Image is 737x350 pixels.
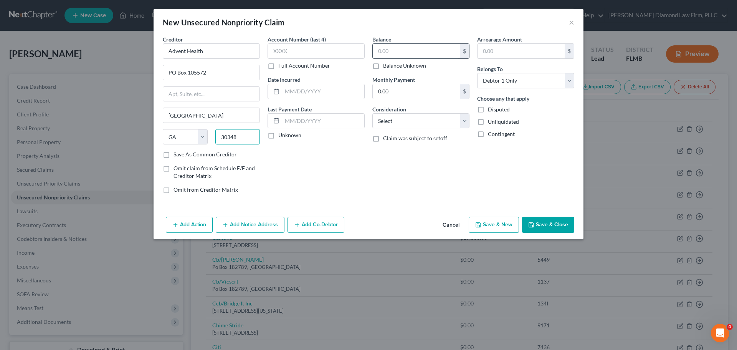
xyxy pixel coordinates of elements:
input: 0.00 [373,84,460,99]
button: Save & Close [522,217,574,233]
label: Last Payment Date [268,105,312,113]
label: Save As Common Creditor [174,151,237,158]
label: Consideration [372,105,406,113]
button: Add Action [166,217,213,233]
span: Disputed [488,106,510,113]
label: Monthly Payment [372,76,415,84]
span: Omit claim from Schedule E/F and Creditor Matrix [174,165,255,179]
span: Contingent [488,131,515,137]
button: Add Notice Address [216,217,284,233]
input: 0.00 [478,44,565,58]
label: Unknown [278,131,301,139]
button: × [569,18,574,27]
span: Unliquidated [488,118,519,125]
input: MM/DD/YYYY [282,114,364,128]
input: MM/DD/YYYY [282,84,364,99]
span: Belongs To [477,66,503,72]
input: 0.00 [373,44,460,58]
label: Account Number (last 4) [268,35,326,43]
span: Omit from Creditor Matrix [174,186,238,193]
input: Enter zip... [215,129,260,144]
label: Date Incurred [268,76,301,84]
span: 4 [727,324,733,330]
label: Balance Unknown [383,62,426,70]
div: $ [565,44,574,58]
input: XXXX [268,43,365,59]
span: Claim was subject to setoff [383,135,447,141]
label: Arrearage Amount [477,35,522,43]
button: Save & New [469,217,519,233]
button: Cancel [436,217,466,233]
input: Apt, Suite, etc... [163,87,259,101]
input: Enter city... [163,108,259,123]
input: Search creditor by name... [163,43,260,59]
label: Balance [372,35,391,43]
label: Full Account Number [278,62,330,70]
div: $ [460,84,469,99]
label: Choose any that apply [477,95,529,103]
iframe: Intercom live chat [711,324,729,342]
div: $ [460,44,469,58]
button: Add Co-Debtor [288,217,344,233]
span: Creditor [163,36,183,43]
div: New Unsecured Nonpriority Claim [163,17,284,28]
input: Enter address... [163,65,259,80]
